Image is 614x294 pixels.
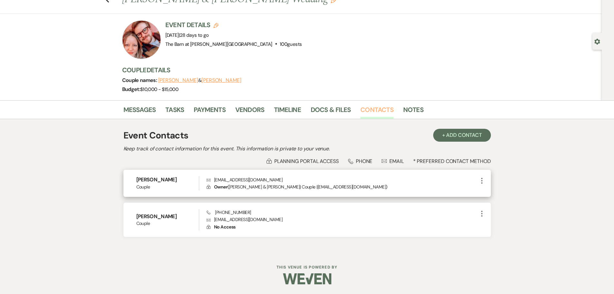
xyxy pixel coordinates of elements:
a: Docs & Files [311,105,351,119]
button: [PERSON_NAME] [158,78,198,83]
span: 100 guests [280,41,302,47]
p: ( [PERSON_NAME] & [PERSON_NAME] | Couple | [EMAIL_ADDRESS][DOMAIN_NAME] ) [207,183,478,190]
a: Messages [123,105,156,119]
a: Contacts [360,105,394,119]
button: + Add Contact [433,129,491,142]
h1: Event Contacts [123,129,189,142]
p: [EMAIL_ADDRESS][DOMAIN_NAME] [207,176,478,183]
button: [PERSON_NAME] [201,78,241,83]
div: * Preferred Contact Method [123,158,491,165]
h3: Couple Details [122,66,483,75]
span: Couple names: [122,77,158,84]
span: Couple [136,220,199,227]
span: Budget: [122,86,141,93]
p: [EMAIL_ADDRESS][DOMAIN_NAME] [207,216,478,223]
img: Weven Logo [283,268,331,290]
h6: [PERSON_NAME] [136,176,199,183]
span: No Access [214,224,236,230]
span: & [158,77,241,84]
span: Couple [136,184,199,190]
span: | [179,32,209,38]
span: [PHONE_NUMBER] [207,209,251,215]
div: Email [382,158,404,165]
h2: Keep track of contact information for this event. This information is private to your venue. [123,145,491,153]
h3: Event Details [165,20,302,29]
span: The Barn at [PERSON_NAME][GEOGRAPHIC_DATA] [165,41,272,47]
div: Planning Portal Access [267,158,339,165]
a: Vendors [235,105,264,119]
a: Tasks [165,105,184,119]
a: Notes [403,105,424,119]
a: Timeline [274,105,301,119]
span: 28 days to go [180,32,209,38]
div: Phone [348,158,373,165]
span: [DATE] [165,32,209,38]
button: Open lead details [594,38,600,44]
a: Payments [194,105,226,119]
span: Owner [214,184,228,190]
h6: [PERSON_NAME] [136,213,199,220]
span: $10,000 - $15,000 [140,86,178,93]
